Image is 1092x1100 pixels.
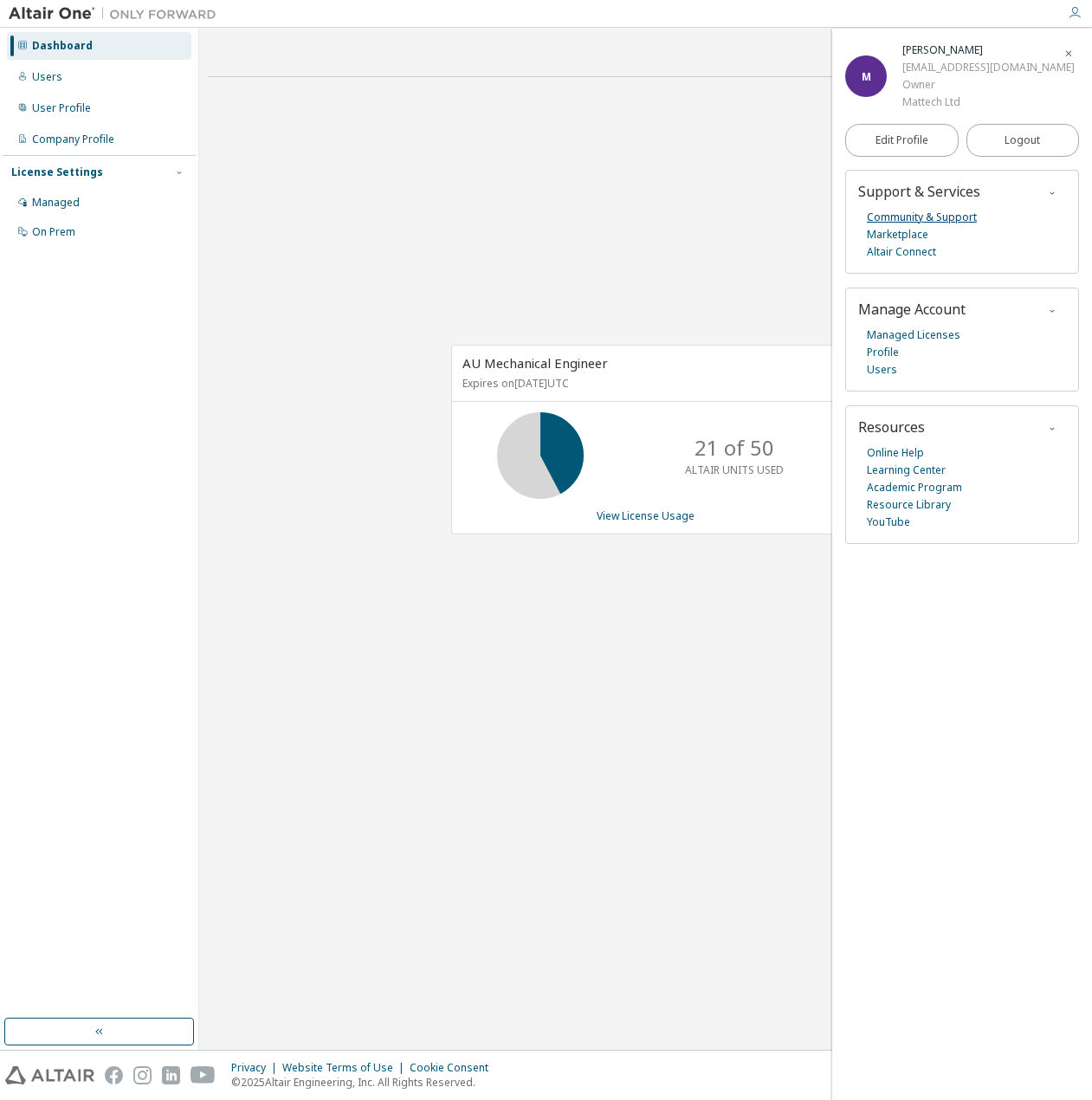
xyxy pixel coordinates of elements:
div: Owner [902,76,1075,94]
a: Community & Support [867,209,977,226]
div: Privacy [231,1061,282,1075]
img: Altair One [9,5,225,23]
span: Manage Account [858,300,966,319]
a: Edit Profile [845,124,959,157]
p: 21 of 50 [695,433,774,463]
a: Resource Library [867,496,951,514]
img: linkedin.svg [162,1066,180,1084]
img: youtube.svg [191,1066,216,1084]
div: Mattech Ltd [902,94,1075,111]
a: Managed Licenses [867,327,960,344]
span: AU Mechanical Engineer [462,354,608,372]
a: YouTube [867,514,910,531]
p: ALTAIR UNITS USED [685,463,784,477]
div: Matt Dyke [902,42,1075,59]
a: Profile [867,344,899,361]
div: Managed [32,196,80,210]
p: Expires on [DATE] UTC [462,376,825,391]
div: Dashboard [32,39,93,53]
a: Academic Program [867,479,962,496]
div: Users [32,70,62,84]
a: Altair Connect [867,243,936,261]
a: Marketplace [867,226,928,243]
div: License Settings [11,165,103,179]
span: Edit Profile [876,133,928,147]
div: User Profile [32,101,91,115]
span: Support & Services [858,182,980,201]
div: On Prem [32,225,75,239]
span: Resources [858,417,925,437]
a: Users [867,361,897,379]
a: Learning Center [867,462,946,479]
img: facebook.svg [105,1066,123,1084]
button: Logout [966,124,1080,157]
div: Cookie Consent [410,1061,499,1075]
div: [EMAIL_ADDRESS][DOMAIN_NAME] [902,59,1075,76]
a: View License Usage [597,508,695,523]
img: altair_logo.svg [5,1066,94,1084]
div: Company Profile [32,133,114,146]
span: M [862,69,871,84]
span: Logout [1005,132,1040,149]
p: © 2025 Altair Engineering, Inc. All Rights Reserved. [231,1075,499,1090]
div: Website Terms of Use [282,1061,410,1075]
img: instagram.svg [133,1066,152,1084]
a: Online Help [867,444,924,462]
